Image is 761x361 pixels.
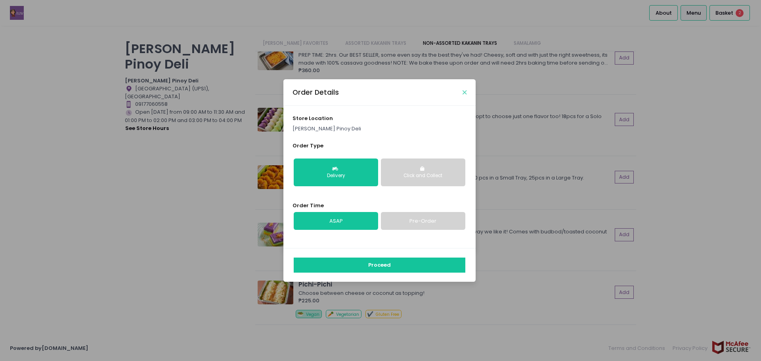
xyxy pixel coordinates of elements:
[293,115,333,122] span: store location
[463,90,467,94] button: Close
[293,142,323,149] span: Order Type
[381,212,465,230] a: Pre-Order
[299,172,373,180] div: Delivery
[293,125,467,133] p: [PERSON_NAME] Pinoy Deli
[294,258,465,273] button: Proceed
[293,202,324,209] span: Order Time
[293,87,339,97] div: Order Details
[386,172,460,180] div: Click and Collect
[294,212,378,230] a: ASAP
